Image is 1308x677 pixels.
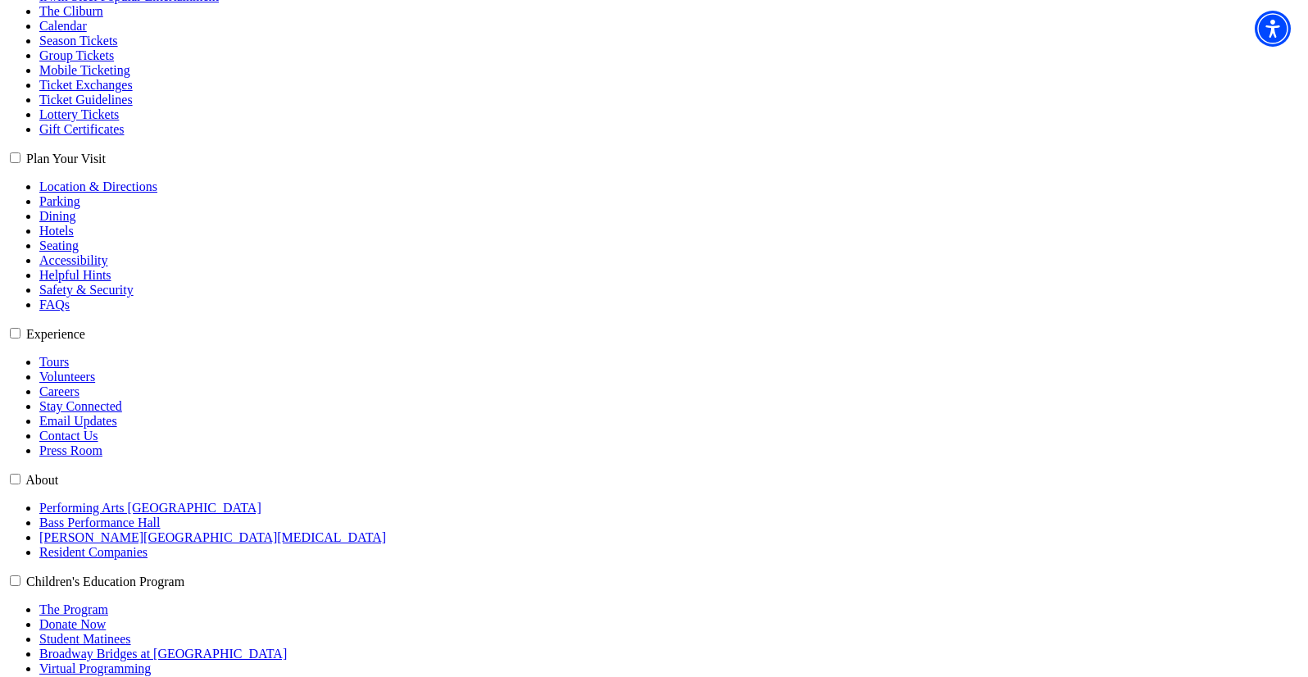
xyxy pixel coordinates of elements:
a: Donate Now [39,617,106,631]
a: FAQs [39,298,70,311]
div: Accessibility Menu [1255,11,1291,47]
a: Student Matinees [39,632,131,646]
a: Accessibility [39,253,108,267]
a: [PERSON_NAME][GEOGRAPHIC_DATA][MEDICAL_DATA] [39,530,386,544]
a: The Cliburn [39,4,103,18]
a: Bass Performance Hall [39,516,161,529]
a: Dining [39,209,75,223]
label: Children's Education Program [26,575,184,588]
a: Group Tickets [39,48,114,62]
a: Resident Companies [39,545,148,559]
a: Press Room [39,443,102,457]
a: Email Updates [39,414,117,428]
a: Parking [39,194,80,208]
a: Lottery Tickets [39,107,119,121]
a: Stay Connected [39,399,122,413]
a: Location & Directions [39,179,157,193]
a: Ticket Guidelines [39,93,133,107]
a: Calendar [39,19,87,33]
a: Volunteers [39,370,95,384]
a: Ticket Exchanges [39,78,133,92]
label: About [25,473,58,487]
label: Experience [26,327,85,341]
a: Season Tickets [39,34,118,48]
a: Broadway Bridges at [GEOGRAPHIC_DATA] [39,647,287,661]
a: Seating [39,239,79,252]
a: Gift Certificates [39,122,125,136]
a: Tours [39,355,69,369]
a: Careers [39,384,79,398]
a: Mobile Ticketing [39,63,130,77]
a: Helpful Hints [39,268,111,282]
a: Virtual Programming [39,661,151,675]
a: The Program [39,602,108,616]
a: Performing Arts [GEOGRAPHIC_DATA] [39,501,261,515]
label: Plan Your Visit [26,152,106,166]
a: Safety & Security [39,283,134,297]
a: Contact Us [39,429,98,443]
a: Hotels [39,224,74,238]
